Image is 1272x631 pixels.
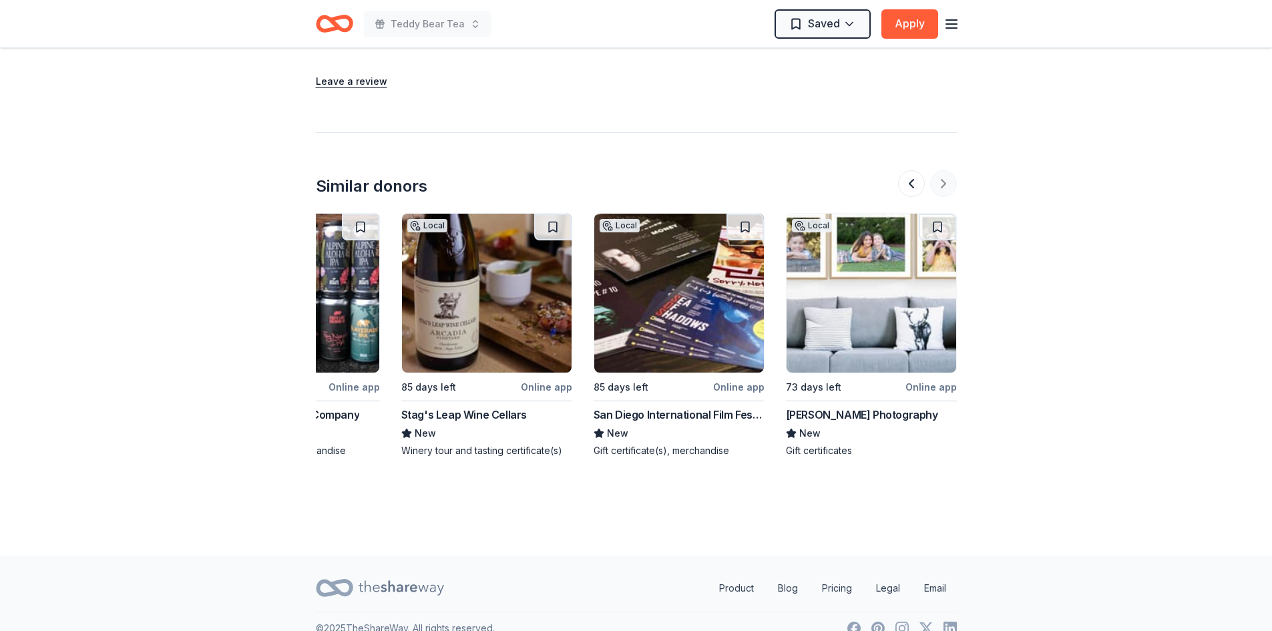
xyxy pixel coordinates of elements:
[786,407,938,423] div: [PERSON_NAME] Photography
[594,379,648,395] div: 85 days left
[913,575,957,602] a: Email
[521,379,572,395] div: Online app
[594,444,765,457] div: Gift certificate(s), merchandise
[792,219,832,232] div: Local
[808,15,840,32] span: Saved
[402,214,572,373] img: Image for Stag's Leap Wine Cellars
[786,213,957,457] a: Image for Sheryl M. PhotographyLocal73 days leftOnline app[PERSON_NAME] PhotographyNewGift certif...
[767,575,809,602] a: Blog
[415,425,436,441] span: New
[594,407,765,423] div: San Diego International Film Festival
[401,407,527,423] div: Stag's Leap Wine Cellars
[881,9,938,39] button: Apply
[600,219,640,232] div: Local
[364,11,491,37] button: Teddy Bear Tea
[708,575,957,602] nav: quick links
[391,16,465,32] span: Teddy Bear Tea
[407,219,447,232] div: Local
[799,425,821,441] span: New
[329,379,380,395] div: Online app
[775,9,871,39] button: Saved
[401,444,572,457] div: Winery tour and tasting certificate(s)
[786,444,957,457] div: Gift certificates
[594,213,765,457] a: Image for San Diego International Film FestivalLocal85 days leftOnline appSan Diego International...
[401,379,456,395] div: 85 days left
[401,213,572,457] a: Image for Stag's Leap Wine CellarsLocal85 days leftOnline appStag's Leap Wine CellarsNewWinery to...
[316,176,427,197] div: Similar donors
[607,425,628,441] span: New
[865,575,911,602] a: Legal
[708,575,765,602] a: Product
[316,8,353,39] a: Home
[905,379,957,395] div: Online app
[316,73,387,89] button: Leave a review
[811,575,863,602] a: Pricing
[787,214,956,373] img: Image for Sheryl M. Photography
[713,379,765,395] div: Online app
[786,379,841,395] div: 73 days left
[594,214,764,373] img: Image for San Diego International Film Festival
